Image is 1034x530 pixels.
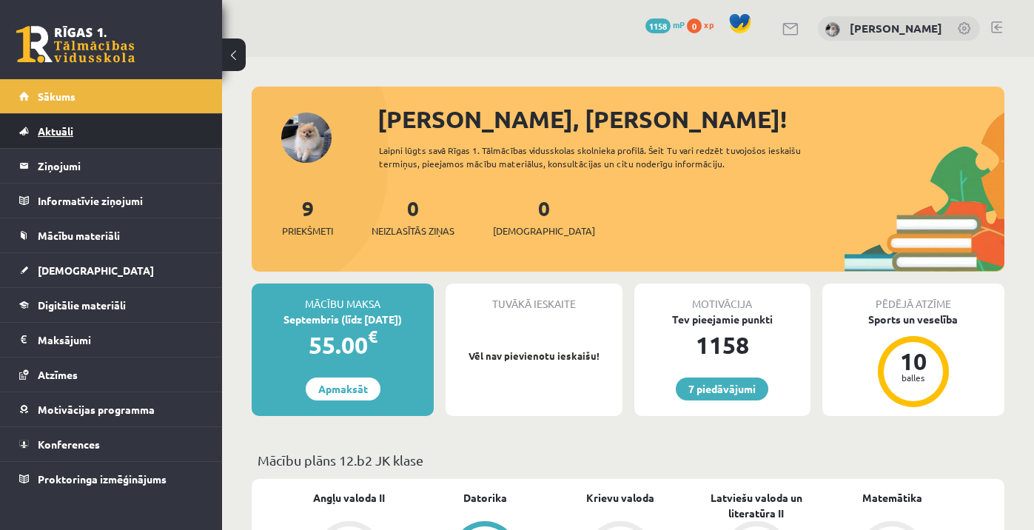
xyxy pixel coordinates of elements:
[19,288,204,322] a: Digitālie materiāli
[16,26,135,63] a: Rīgas 1. Tālmācības vidusskola
[19,462,204,496] a: Proktoringa izmēģinājums
[19,79,204,113] a: Sākums
[825,22,840,37] img: Emīlija Kajaka
[19,392,204,426] a: Motivācijas programma
[19,149,204,183] a: Ziņojumi
[38,149,204,183] legend: Ziņojumi
[282,224,333,238] span: Priekšmeti
[634,312,810,327] div: Tev pieejamie punkti
[634,284,810,312] div: Motivācija
[19,218,204,252] a: Mācību materiāli
[891,373,936,382] div: balles
[38,298,126,312] span: Digitālie materiāli
[377,101,1004,137] div: [PERSON_NAME], [PERSON_NAME]!
[688,490,824,521] a: Latviešu valoda un literatūra II
[258,450,998,470] p: Mācību plāns 12.b2 JK klase
[38,264,154,277] span: [DEMOGRAPHIC_DATA]
[38,472,167,486] span: Proktoringa izmēģinājums
[453,349,614,363] p: Vēl nav pievienotu ieskaišu!
[645,19,671,33] span: 1158
[252,327,434,363] div: 55.00
[586,490,654,506] a: Krievu valoda
[38,90,75,103] span: Sākums
[379,144,830,170] div: Laipni lūgts savā Rīgas 1. Tālmācības vidusskolas skolnieka profilā. Šeit Tu vari redzēt tuvojošo...
[493,195,595,238] a: 0[DEMOGRAPHIC_DATA]
[493,224,595,238] span: [DEMOGRAPHIC_DATA]
[306,378,380,400] a: Apmaksāt
[38,184,204,218] legend: Informatīvie ziņojumi
[463,490,507,506] a: Datorika
[676,378,768,400] a: 7 piedāvājumi
[687,19,721,30] a: 0 xp
[368,326,377,347] span: €
[19,427,204,461] a: Konferences
[372,195,454,238] a: 0Neizlasītās ziņas
[446,284,622,312] div: Tuvākā ieskaite
[38,403,155,416] span: Motivācijas programma
[19,253,204,287] a: [DEMOGRAPHIC_DATA]
[634,327,810,363] div: 1158
[38,229,120,242] span: Mācību materiāli
[19,323,204,357] a: Maksājumi
[645,19,685,30] a: 1158 mP
[372,224,454,238] span: Neizlasītās ziņas
[673,19,685,30] span: mP
[282,195,333,238] a: 9Priekšmeti
[822,312,1004,409] a: Sports un veselība 10 balles
[862,490,922,506] a: Matemātika
[38,124,73,138] span: Aktuāli
[38,323,204,357] legend: Maksājumi
[19,114,204,148] a: Aktuāli
[891,349,936,373] div: 10
[850,21,942,36] a: [PERSON_NAME]
[822,312,1004,327] div: Sports un veselība
[38,368,78,381] span: Atzīmes
[19,184,204,218] a: Informatīvie ziņojumi
[313,490,385,506] a: Angļu valoda II
[38,437,100,451] span: Konferences
[687,19,702,33] span: 0
[252,284,434,312] div: Mācību maksa
[822,284,1004,312] div: Pēdējā atzīme
[252,312,434,327] div: Septembris (līdz [DATE])
[704,19,714,30] span: xp
[19,358,204,392] a: Atzīmes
